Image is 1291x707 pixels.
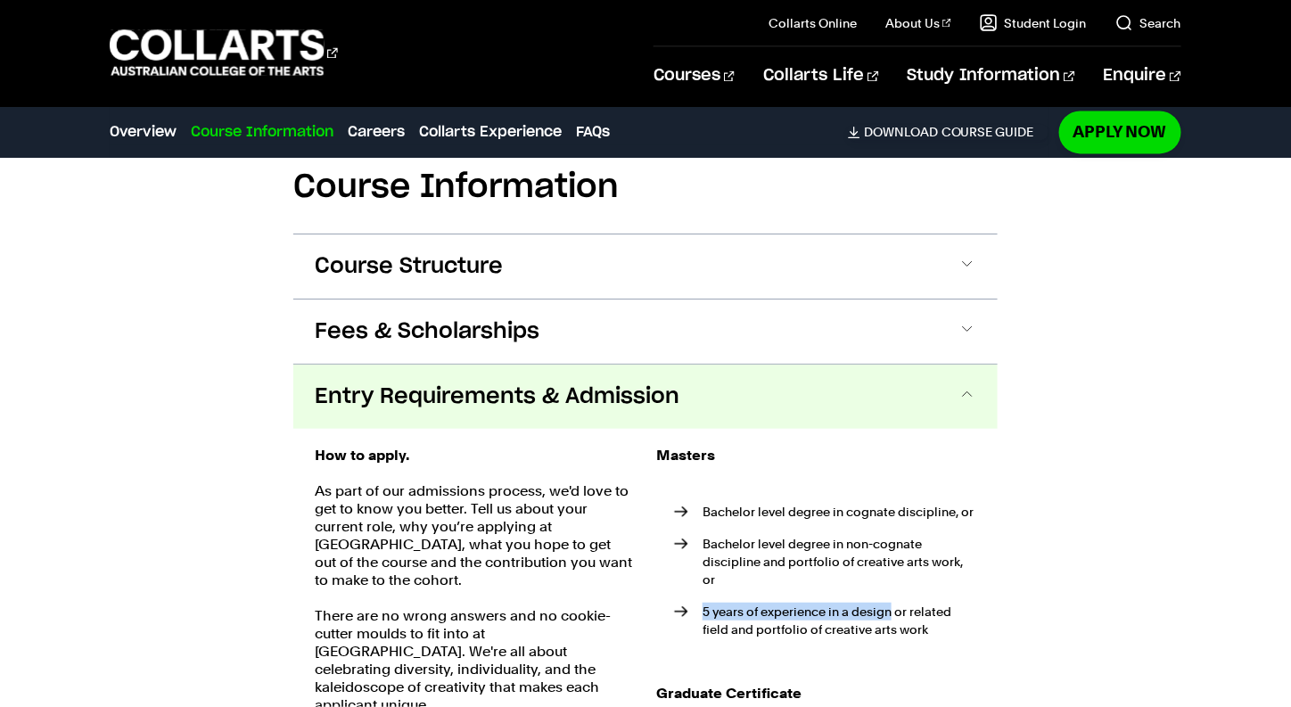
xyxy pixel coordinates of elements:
[348,122,405,144] a: Careers
[293,234,998,299] button: Course Structure
[293,365,998,429] button: Entry Requirements & Admission
[315,447,409,464] strong: How to apply.
[315,317,539,346] span: Fees & Scholarships
[654,47,735,106] a: Courses
[191,122,333,144] a: Course Information
[980,14,1087,32] a: Student Login
[674,603,976,638] li: 5 years of experience in a design or related field and portfolio of creative arts work
[315,382,679,411] span: Entry Requirements & Admission
[1059,111,1181,153] a: Apply Now
[848,125,1048,141] a: DownloadCourse Guide
[763,47,878,106] a: Collarts Life
[1104,47,1181,106] a: Enquire
[419,122,562,144] a: Collarts Experience
[1115,14,1181,32] a: Search
[656,685,802,702] strong: Graduate Certificate
[110,122,177,144] a: Overview
[315,482,635,589] p: As part of our admissions process, we'd love to get to know you better. Tell us about your curren...
[293,168,998,207] h2: Course Information
[576,122,610,144] a: FAQs
[908,47,1075,106] a: Study Information
[674,503,976,521] li: Bachelor level degree in cognate discipline, or
[674,535,976,588] li: Bachelor level degree in non-cognate discipline and portfolio of creative arts work, or
[656,447,715,464] strong: Masters
[293,300,998,364] button: Fees & Scholarships
[885,14,951,32] a: About Us
[315,252,503,281] span: Course Structure
[769,14,857,32] a: Collarts Online
[864,125,938,141] span: Download
[110,28,338,78] div: Go to homepage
